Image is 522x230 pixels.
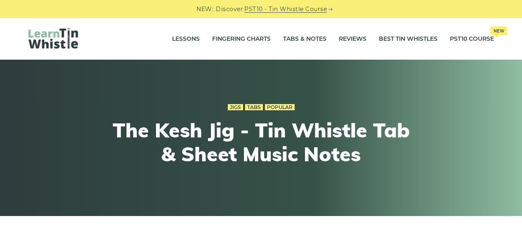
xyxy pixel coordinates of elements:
[245,104,263,111] a: Tabs
[109,118,413,166] h1: The Kesh Jig - Tin Whistle Tab & Sheet Music Notes
[228,104,243,111] a: Jigs
[490,26,507,35] span: New
[339,29,366,49] a: Reviews
[450,29,494,49] a: PST10 CourseNew
[379,29,437,49] a: Best Tin Whistles
[212,29,271,49] a: Fingering Charts
[28,28,78,49] img: LearnTinWhistle.com
[283,29,326,49] a: Tabs & Notes
[172,29,200,49] a: Lessons
[265,104,295,111] a: Popular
